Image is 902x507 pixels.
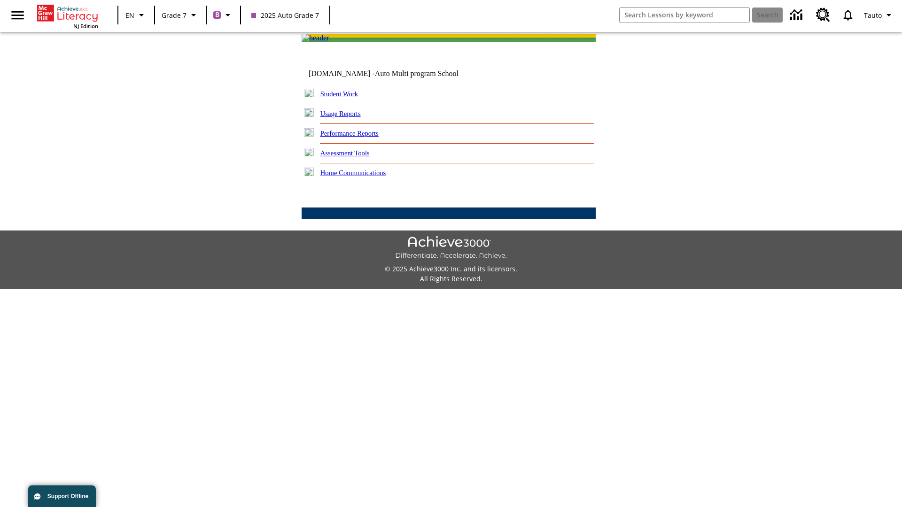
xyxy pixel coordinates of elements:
button: Boost Class color is purple. Change class color [210,7,237,23]
input: search field [620,8,749,23]
a: Performance Reports [320,130,379,137]
span: Tauto [864,10,882,20]
button: Grade: Grade 7, Select a grade [158,7,203,23]
span: EN [125,10,134,20]
div: Home [37,3,98,30]
span: Grade 7 [162,10,187,20]
a: Resource Center, Will open in new tab [810,2,836,28]
span: NJ Edition [73,23,98,30]
a: Assessment Tools [320,149,370,157]
a: Data Center [785,2,810,28]
img: header [302,34,329,42]
img: Achieve3000 Differentiate Accelerate Achieve [395,236,507,260]
button: Profile/Settings [860,7,898,23]
span: 2025 Auto Grade 7 [251,10,319,20]
a: Notifications [836,3,860,27]
img: plus.gif [304,89,314,97]
img: plus.gif [304,168,314,176]
img: plus.gif [304,148,314,156]
img: plus.gif [304,108,314,117]
a: Student Work [320,90,358,98]
button: Language: EN, Select a language [121,7,151,23]
button: Open side menu [4,1,31,29]
span: B [215,9,219,21]
span: Support Offline [47,493,88,499]
a: Home Communications [320,169,386,177]
nobr: Auto Multi program School [375,69,459,77]
td: [DOMAIN_NAME] - [309,69,482,78]
button: Support Offline [28,485,96,507]
a: Usage Reports [320,110,361,117]
img: plus.gif [304,128,314,137]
